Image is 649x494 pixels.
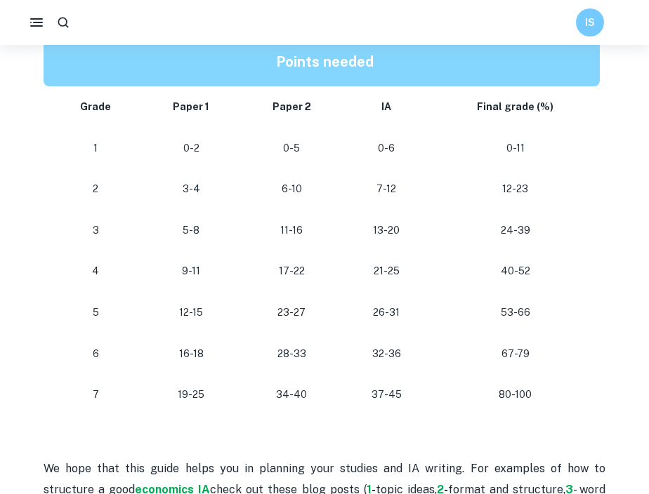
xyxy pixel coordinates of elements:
[442,180,589,199] p: 12-23
[442,221,589,240] p: 24-39
[153,345,229,363] p: 16-18
[381,101,391,112] strong: IA
[276,53,374,70] strong: Points needed
[252,303,332,322] p: 23-27
[153,303,229,322] p: 12-15
[252,139,332,158] p: 0-5
[442,385,589,404] p: 80-100
[153,180,229,199] p: 3-4
[153,385,229,404] p: 19-25
[354,385,419,404] p: 37-45
[442,345,589,363] p: 67-79
[442,303,589,322] p: 53-66
[80,101,111,112] strong: Grade
[354,345,419,363] p: 32-36
[173,101,209,112] strong: Paper 1
[60,221,131,240] p: 3
[60,345,131,363] p: 6
[252,345,332,363] p: 28-33
[354,221,419,240] p: 13-20
[252,180,332,199] p: 6-10
[60,262,131,281] p: 4
[252,221,332,240] p: 11-16
[582,15,598,30] h6: IS
[252,262,332,281] p: 17-22
[354,262,419,281] p: 21-25
[477,101,553,112] strong: Final grade (%)
[60,303,131,322] p: 5
[273,101,311,112] strong: Paper 2
[442,262,589,281] p: 40-52
[442,139,589,158] p: 0-11
[153,221,229,240] p: 5-8
[60,139,131,158] p: 1
[60,385,131,404] p: 7
[354,139,419,158] p: 0-6
[153,139,229,158] p: 0-2
[354,303,419,322] p: 26-31
[60,180,131,199] p: 2
[252,385,332,404] p: 34-40
[354,180,419,199] p: 7-12
[153,262,229,281] p: 9-11
[576,8,604,36] button: IS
